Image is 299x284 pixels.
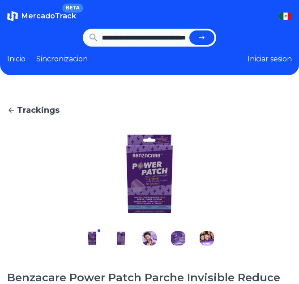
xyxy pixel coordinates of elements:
[85,231,99,245] img: Benzacare Power Patch Parche Invisible Reduce Imperfecciones
[279,13,292,20] img: Mexico
[7,11,18,22] img: MercadoTrack
[7,54,26,65] a: Inicio
[7,11,76,22] a: MercadoTrackBETA
[200,231,214,245] img: Benzacare Power Patch Parche Invisible Reduce Imperfecciones
[64,131,235,217] img: Benzacare Power Patch Parche Invisible Reduce Imperfecciones
[248,54,292,65] button: Iniciar sesion
[21,12,76,20] span: MercadoTrack
[142,231,157,245] img: Benzacare Power Patch Parche Invisible Reduce Imperfecciones
[62,4,83,13] span: BETA
[36,54,88,65] a: Sincronizacion
[7,104,292,116] a: Trackings
[17,104,60,116] span: Trackings
[114,231,128,245] img: Benzacare Power Patch Parche Invisible Reduce Imperfecciones
[171,231,185,245] img: Benzacare Power Patch Parche Invisible Reduce Imperfecciones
